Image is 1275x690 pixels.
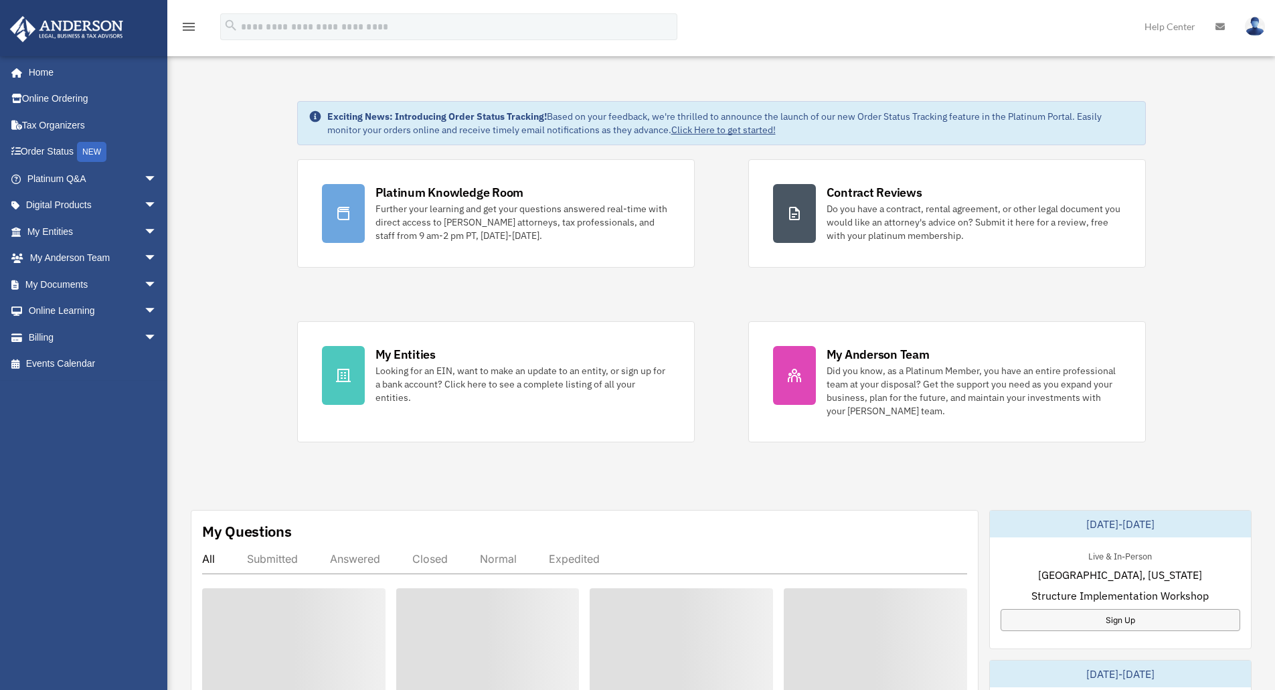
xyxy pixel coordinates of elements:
div: My Questions [202,521,292,541]
a: My Anderson Team Did you know, as a Platinum Member, you have an entire professional team at your... [748,321,1146,442]
a: Tax Organizers [9,112,177,139]
span: arrow_drop_down [144,324,171,351]
span: [GEOGRAPHIC_DATA], [US_STATE] [1038,567,1202,583]
img: User Pic [1245,17,1265,36]
a: Platinum Knowledge Room Further your learning and get your questions answered real-time with dire... [297,159,695,268]
i: search [224,18,238,33]
span: Structure Implementation Workshop [1031,588,1209,604]
a: menu [181,23,197,35]
a: My Entitiesarrow_drop_down [9,218,177,245]
div: All [202,552,215,566]
i: menu [181,19,197,35]
a: Events Calendar [9,351,177,377]
a: Online Ordering [9,86,177,112]
div: Based on your feedback, we're thrilled to announce the launch of our new Order Status Tracking fe... [327,110,1134,137]
strong: Exciting News: Introducing Order Status Tracking! [327,110,547,122]
span: arrow_drop_down [144,192,171,220]
a: Platinum Q&Aarrow_drop_down [9,165,177,192]
img: Anderson Advisors Platinum Portal [6,16,127,42]
div: Expedited [549,552,600,566]
div: Platinum Knowledge Room [375,184,524,201]
a: Digital Productsarrow_drop_down [9,192,177,219]
a: My Anderson Teamarrow_drop_down [9,245,177,272]
a: Online Learningarrow_drop_down [9,298,177,325]
div: Did you know, as a Platinum Member, you have an entire professional team at your disposal? Get th... [827,364,1121,418]
a: My Entities Looking for an EIN, want to make an update to an entity, or sign up for a bank accoun... [297,321,695,442]
div: NEW [77,142,106,162]
a: My Documentsarrow_drop_down [9,271,177,298]
a: Home [9,59,171,86]
a: Click Here to get started! [671,124,776,136]
span: arrow_drop_down [144,218,171,246]
div: Normal [480,552,517,566]
span: arrow_drop_down [144,298,171,325]
div: My Anderson Team [827,346,930,363]
a: Billingarrow_drop_down [9,324,177,351]
span: arrow_drop_down [144,245,171,272]
div: [DATE]-[DATE] [990,511,1251,537]
div: Live & In-Person [1078,548,1163,562]
a: Contract Reviews Do you have a contract, rental agreement, or other legal document you would like... [748,159,1146,268]
div: Closed [412,552,448,566]
div: Looking for an EIN, want to make an update to an entity, or sign up for a bank account? Click her... [375,364,670,404]
div: Do you have a contract, rental agreement, or other legal document you would like an attorney's ad... [827,202,1121,242]
div: My Entities [375,346,436,363]
div: Answered [330,552,380,566]
a: Sign Up [1001,609,1240,631]
div: Contract Reviews [827,184,922,201]
span: arrow_drop_down [144,271,171,298]
div: Further your learning and get your questions answered real-time with direct access to [PERSON_NAM... [375,202,670,242]
div: Submitted [247,552,298,566]
a: Order StatusNEW [9,139,177,166]
span: arrow_drop_down [144,165,171,193]
div: [DATE]-[DATE] [990,661,1251,687]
